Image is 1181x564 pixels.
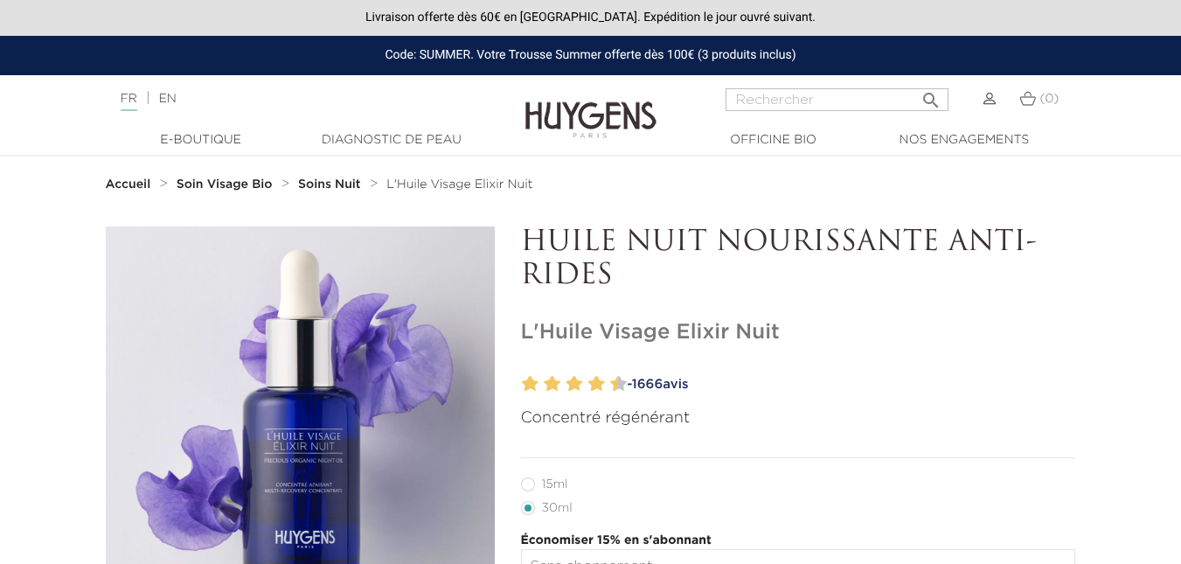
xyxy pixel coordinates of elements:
a: Soins Nuit [298,178,365,191]
label: 5 [562,372,568,397]
h1: L'Huile Visage Elixir Nuit [521,320,1076,345]
strong: Soin Visage Bio [177,178,273,191]
div: | [112,88,479,109]
label: 7 [584,372,590,397]
i:  [920,85,941,106]
label: 6 [570,372,583,397]
a: Nos engagements [877,131,1052,150]
label: 1 [518,372,525,397]
p: Économiser 15% en s'abonnant [521,532,1076,550]
label: 3 [540,372,546,397]
strong: Soins Nuit [298,178,361,191]
a: FR [121,93,137,111]
strong: Accueil [106,178,151,191]
p: Concentré régénérant [521,407,1076,430]
img: Huygens [525,73,656,141]
label: 15ml [521,477,589,491]
label: 9 [607,372,613,397]
span: 1666 [632,378,663,391]
a: Accueil [106,178,155,191]
label: 8 [592,372,605,397]
span: L'Huile Visage Elixir Nuit [386,178,532,191]
label: 30ml [521,501,594,515]
a: -1666avis [622,372,1076,398]
a: Soin Visage Bio [177,178,277,191]
a: Diagnostic de peau [304,131,479,150]
a: L'Huile Visage Elixir Nuit [386,178,532,191]
p: HUILE NUIT NOURISSANTE ANTI-RIDES [521,226,1076,294]
a: EN [158,93,176,105]
a: E-Boutique [114,131,288,150]
input: Rechercher [726,88,948,111]
label: 2 [525,372,538,397]
span: (0) [1039,93,1059,105]
label: 10 [614,372,627,397]
label: 4 [547,372,560,397]
a: Officine Bio [686,131,861,150]
button:  [915,83,947,107]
